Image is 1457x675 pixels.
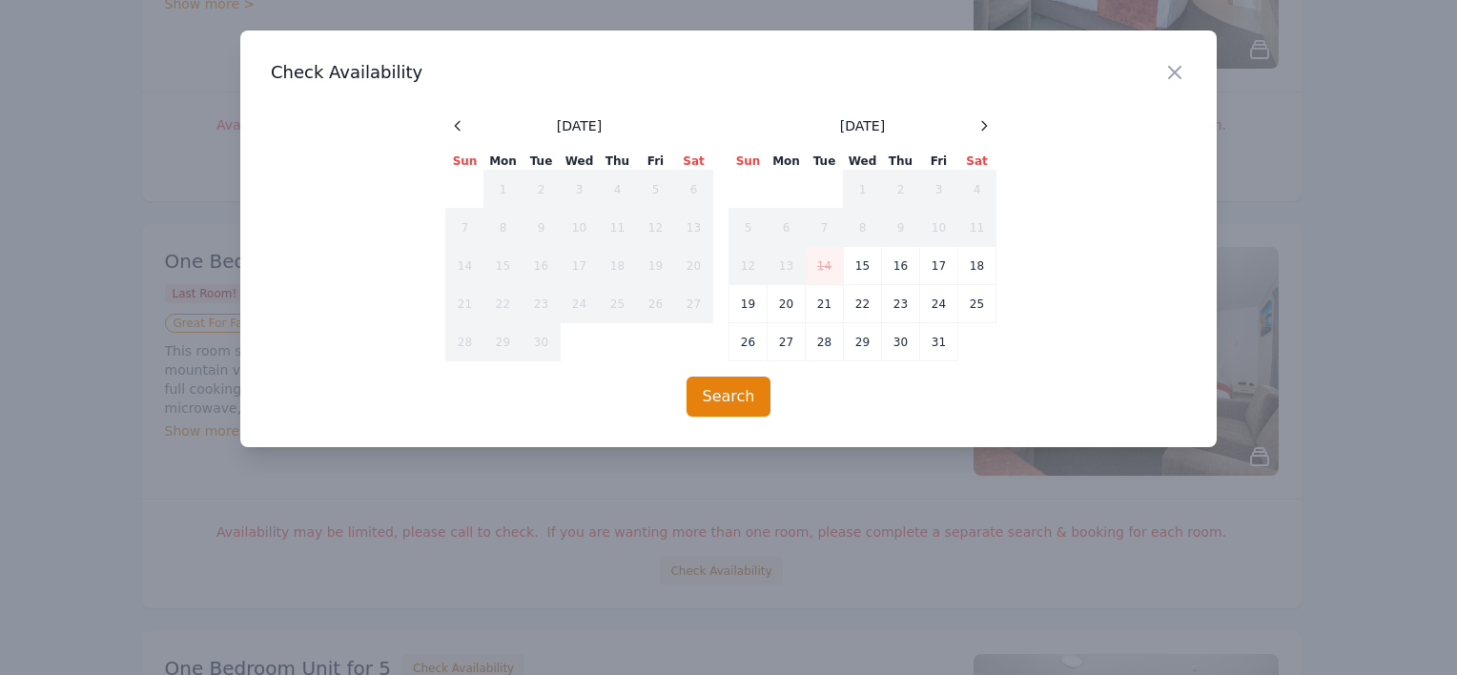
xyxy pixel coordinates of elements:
[729,323,768,361] td: 26
[768,153,806,171] th: Mon
[637,153,675,171] th: Fri
[484,323,523,361] td: 29
[675,171,713,209] td: 6
[844,209,882,247] td: 8
[920,153,958,171] th: Fri
[561,171,599,209] td: 3
[806,153,844,171] th: Tue
[599,285,637,323] td: 25
[729,247,768,285] td: 12
[599,209,637,247] td: 11
[882,153,920,171] th: Thu
[523,171,561,209] td: 2
[523,285,561,323] td: 23
[446,323,484,361] td: 28
[844,153,882,171] th: Wed
[446,247,484,285] td: 14
[484,153,523,171] th: Mon
[958,153,996,171] th: Sat
[806,247,844,285] td: 14
[484,247,523,285] td: 15
[882,247,920,285] td: 16
[958,209,996,247] td: 11
[920,323,958,361] td: 31
[882,209,920,247] td: 9
[768,247,806,285] td: 13
[271,61,1186,84] h3: Check Availability
[958,247,996,285] td: 18
[806,285,844,323] td: 21
[675,247,713,285] td: 20
[920,285,958,323] td: 24
[637,209,675,247] td: 12
[523,153,561,171] th: Tue
[484,285,523,323] td: 22
[729,153,768,171] th: Sun
[920,171,958,209] td: 3
[958,171,996,209] td: 4
[844,247,882,285] td: 15
[844,285,882,323] td: 22
[882,323,920,361] td: 30
[806,323,844,361] td: 28
[523,209,561,247] td: 9
[599,171,637,209] td: 4
[687,377,771,417] button: Search
[729,209,768,247] td: 5
[599,153,637,171] th: Thu
[675,153,713,171] th: Sat
[882,285,920,323] td: 23
[523,323,561,361] td: 30
[446,285,484,323] td: 21
[675,285,713,323] td: 27
[920,247,958,285] td: 17
[561,153,599,171] th: Wed
[768,285,806,323] td: 20
[768,209,806,247] td: 6
[806,209,844,247] td: 7
[920,209,958,247] td: 10
[844,171,882,209] td: 1
[637,171,675,209] td: 5
[958,285,996,323] td: 25
[675,209,713,247] td: 13
[561,209,599,247] td: 10
[844,323,882,361] td: 29
[882,171,920,209] td: 2
[446,153,484,171] th: Sun
[729,285,768,323] td: 19
[599,247,637,285] td: 18
[768,323,806,361] td: 27
[561,285,599,323] td: 24
[561,247,599,285] td: 17
[523,247,561,285] td: 16
[840,116,885,135] span: [DATE]
[557,116,602,135] span: [DATE]
[637,285,675,323] td: 26
[637,247,675,285] td: 19
[484,209,523,247] td: 8
[484,171,523,209] td: 1
[446,209,484,247] td: 7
